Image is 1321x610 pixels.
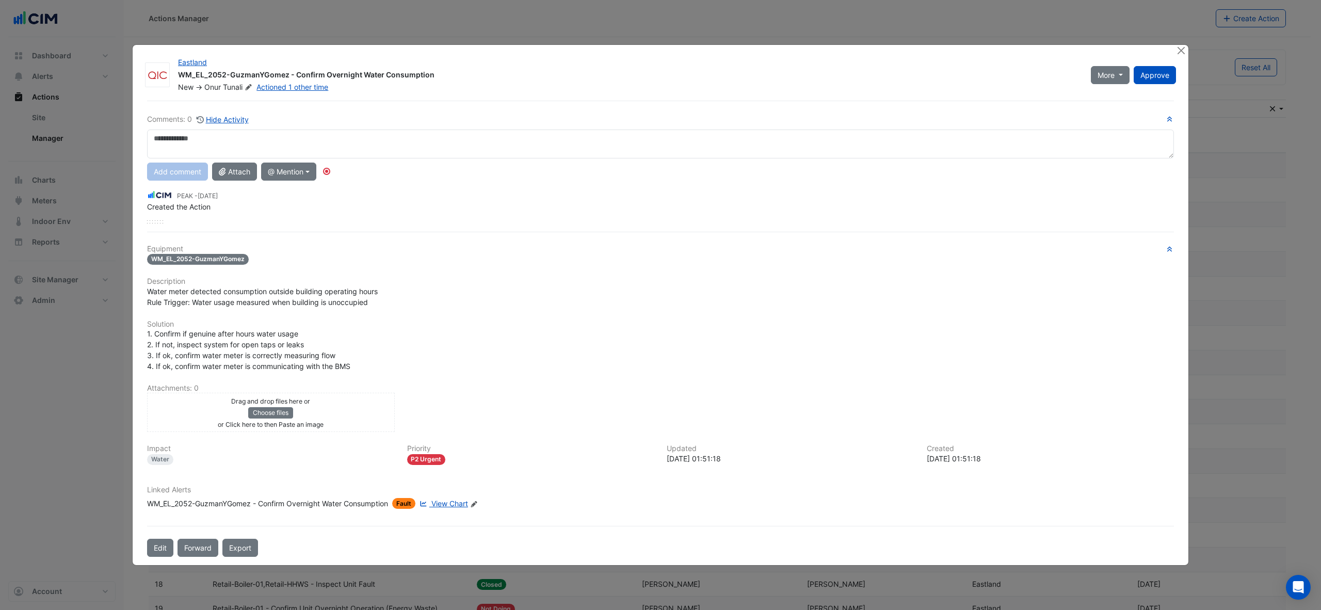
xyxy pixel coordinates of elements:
[178,70,1078,82] div: WM_EL_2052-GuzmanYGomez - Confirm Overnight Water Consumption
[147,202,211,211] span: Created the Action
[178,58,207,67] a: Eastland
[147,287,378,307] span: Water meter detected consumption outside building operating hours Rule Trigger: Water usage measu...
[147,454,173,465] div: Water
[1134,66,1176,84] button: Approve
[204,83,221,91] span: Onur
[147,189,173,201] img: CIM
[196,114,249,125] button: Hide Activity
[223,82,254,92] span: Tunali
[927,453,1174,464] div: [DATE] 01:51:18
[147,245,1174,253] h6: Equipment
[417,498,468,509] a: View Chart
[667,444,914,453] h6: Updated
[322,167,331,176] div: Tooltip anchor
[407,454,446,465] div: P2 Urgent
[1091,66,1130,84] button: More
[256,83,328,91] a: Actioned 1 other time
[261,163,316,181] button: @ Mention
[218,421,324,428] small: or Click here to then Paste an image
[222,539,258,557] a: Export
[147,277,1174,286] h6: Description
[146,70,169,81] img: QIC
[147,254,249,265] span: WM_EL_2052-GuzmanYGomez
[147,384,1174,393] h6: Attachments: 0
[147,114,249,125] div: Comments: 0
[1140,71,1169,79] span: Approve
[196,83,202,91] span: ->
[431,499,468,508] span: View Chart
[1098,70,1115,81] span: More
[147,539,173,557] button: Edit
[1175,45,1186,56] button: Close
[177,191,218,201] small: PEAK -
[231,397,310,405] small: Drag and drop files here or
[248,407,293,419] button: Choose files
[147,320,1174,329] h6: Solution
[178,539,218,557] button: Forward
[212,163,257,181] button: Attach
[927,444,1174,453] h6: Created
[198,192,218,200] span: 2025-09-19 01:51:18
[667,453,914,464] div: [DATE] 01:51:18
[147,444,395,453] h6: Impact
[1286,575,1311,600] div: Open Intercom Messenger
[407,444,655,453] h6: Priority
[392,498,415,509] span: Fault
[147,486,1174,494] h6: Linked Alerts
[147,329,350,371] span: 1. Confirm if genuine after hours water usage 2. If not, inspect system for open taps or leaks 3....
[178,83,194,91] span: New
[470,500,478,508] fa-icon: Edit Linked Alerts
[147,498,388,509] div: WM_EL_2052-GuzmanYGomez - Confirm Overnight Water Consumption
